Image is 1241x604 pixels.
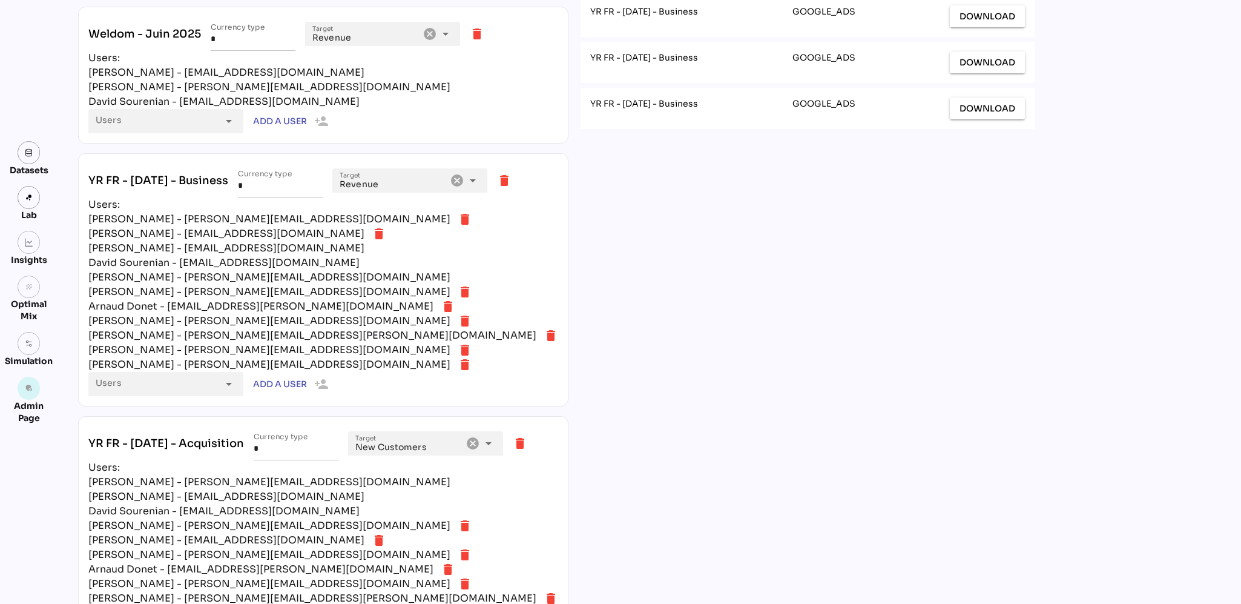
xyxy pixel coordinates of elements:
div: [PERSON_NAME] - [PERSON_NAME][EMAIL_ADDRESS][DOMAIN_NAME] [88,314,450,328]
div: [PERSON_NAME] - [EMAIL_ADDRESS][DOMAIN_NAME] [88,227,364,241]
div: [PERSON_NAME] - [PERSON_NAME][EMAIL_ADDRESS][DOMAIN_NAME] [88,357,450,372]
button: Download [950,51,1025,73]
div: Admin Page [5,400,53,424]
i: arrow_drop_down [466,173,480,188]
img: data.svg [25,148,33,157]
span: Revenue [340,179,378,190]
i: delete [441,562,455,577]
div: YR FR - [DATE] - Acquisition [88,436,244,451]
div: David Sourenian - [EMAIL_ADDRESS][DOMAIN_NAME] [88,95,360,109]
div: [PERSON_NAME] - [PERSON_NAME][EMAIL_ADDRESS][DOMAIN_NAME] [88,80,450,95]
span: Revenue [312,32,351,43]
i: arrow_drop_down [222,114,236,128]
i: arrow_drop_down [222,377,236,391]
i: delete [441,299,455,314]
div: YR FR - [DATE] - Business [590,98,698,119]
div: [PERSON_NAME] - [PERSON_NAME][EMAIL_ADDRESS][DOMAIN_NAME] [88,577,450,591]
div: Arnaud Donet - [EMAIL_ADDRESS][PERSON_NAME][DOMAIN_NAME] [88,562,433,577]
i: delete [458,285,472,299]
div: [PERSON_NAME] - [EMAIL_ADDRESS][DOMAIN_NAME] [88,533,364,548]
div: David Sourenian - [EMAIL_ADDRESS][DOMAIN_NAME] [88,504,360,519]
div: Optimal Mix [5,298,53,322]
img: lab.svg [25,193,33,202]
i: delete [544,328,558,343]
div: Datasets [10,164,48,176]
div: [PERSON_NAME] - [PERSON_NAME][EMAIL_ADDRESS][PERSON_NAME][DOMAIN_NAME] [88,328,536,343]
i: delete [458,212,472,227]
div: Simulation [5,355,53,367]
div: [PERSON_NAME] - [PERSON_NAME][EMAIL_ADDRESS][DOMAIN_NAME] [88,212,450,227]
i: person_add [307,377,329,391]
div: [PERSON_NAME] - [EMAIL_ADDRESS][DOMAIN_NAME] [88,241,364,256]
span: New Customers [355,442,427,453]
i: delete [513,436,527,451]
div: David Sourenian - [EMAIL_ADDRESS][DOMAIN_NAME] [88,256,360,270]
div: [PERSON_NAME] - [PERSON_NAME][EMAIL_ADDRESS][DOMAIN_NAME] [88,343,450,357]
input: Currency type [211,17,295,51]
div: YR FR - [DATE] - Business [88,173,228,188]
button: Download [950,5,1025,27]
i: Clear [466,436,480,451]
i: delete [470,27,484,41]
div: YR FR - [DATE] - Business [590,51,698,73]
div: [PERSON_NAME] - [PERSON_NAME][EMAIL_ADDRESS][DOMAIN_NAME] [88,475,450,490]
div: [PERSON_NAME] - [PERSON_NAME][EMAIL_ADDRESS][DOMAIN_NAME] [88,270,450,285]
div: [PERSON_NAME] - [PERSON_NAME][EMAIL_ADDRESS][DOMAIN_NAME] [88,519,450,533]
div: Users: [88,197,558,212]
i: arrow_drop_down [438,27,453,41]
i: delete [458,577,472,591]
div: Users: [88,51,558,65]
i: delete [458,357,472,372]
span: Add a user [253,114,307,128]
button: Download [950,98,1025,119]
i: delete [458,548,472,562]
div: GOOGLE_ADS [792,51,855,73]
i: delete [497,173,512,188]
div: Arnaud Donet - [EMAIL_ADDRESS][PERSON_NAME][DOMAIN_NAME] [88,299,433,314]
i: delete [458,519,472,533]
div: GOOGLE_ADS [792,5,855,27]
i: delete [458,314,472,328]
div: Users: [88,460,558,475]
i: delete [372,533,386,548]
div: [PERSON_NAME] - [EMAIL_ADDRESS][DOMAIN_NAME] [88,65,364,80]
div: [PERSON_NAME] - [PERSON_NAME][EMAIL_ADDRESS][DOMAIN_NAME] [88,285,450,299]
i: delete [372,227,386,241]
span: Download [960,101,1015,116]
div: [PERSON_NAME] - [EMAIL_ADDRESS][DOMAIN_NAME] [88,490,364,504]
span: Download [960,55,1015,70]
button: Add a user [251,109,331,133]
i: person_add [307,114,329,128]
i: delete [458,343,472,357]
i: Clear [423,27,437,41]
span: Add a user [253,377,307,391]
div: GOOGLE_ADS [792,98,855,119]
i: grain [25,283,33,291]
img: graph.svg [25,238,33,247]
span: Download [960,9,1015,24]
div: Weldom - Juin 2025 [88,27,201,41]
i: admin_panel_settings [25,384,33,393]
button: Add a user [251,372,331,396]
input: Currency type [254,426,338,460]
div: Insights [11,254,47,266]
i: arrow_drop_down [481,436,496,451]
i: Clear [450,173,464,188]
div: YR FR - [DATE] - Business [590,5,698,27]
div: Lab [16,209,42,221]
img: settings.svg [25,339,33,348]
div: [PERSON_NAME] - [PERSON_NAME][EMAIL_ADDRESS][DOMAIN_NAME] [88,548,450,562]
input: Currency type [238,164,323,197]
